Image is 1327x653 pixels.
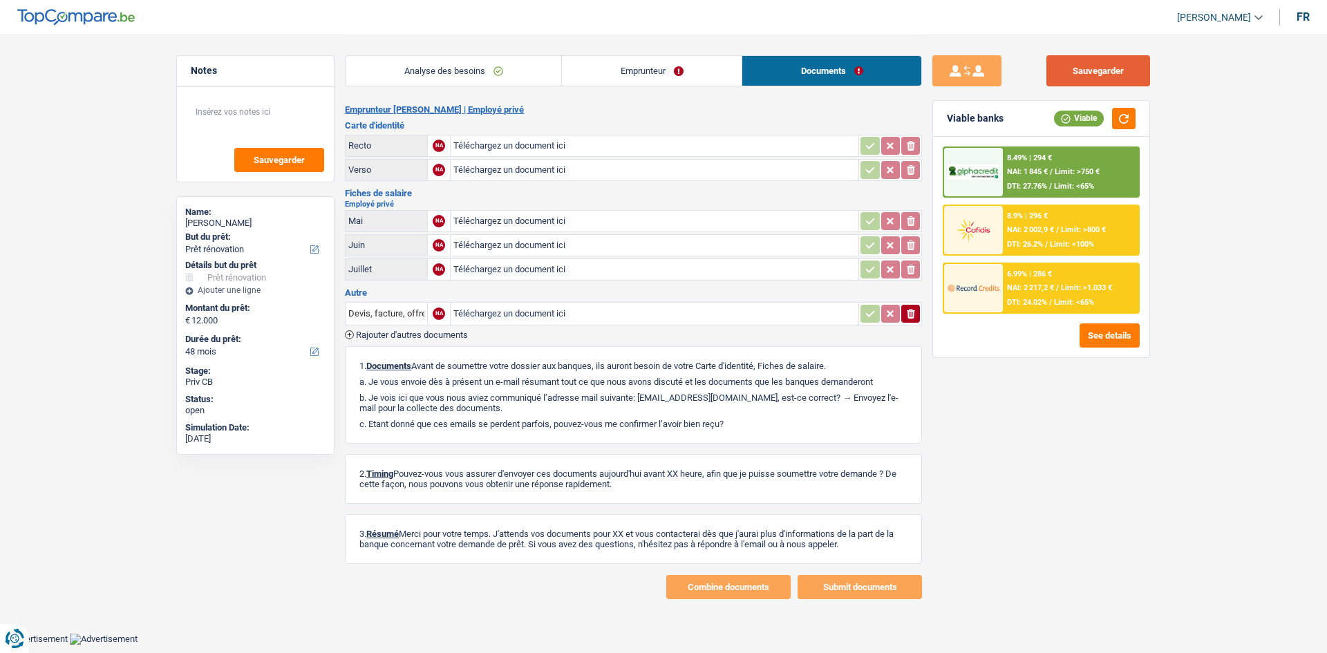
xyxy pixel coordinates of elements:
[185,218,326,229] div: [PERSON_NAME]
[345,104,922,115] h2: Emprunteur [PERSON_NAME] | Employé privé
[433,215,445,227] div: NA
[70,634,138,645] img: Advertisement
[185,377,326,388] div: Priv CB
[1046,55,1150,86] button: Sauvegarder
[433,164,445,176] div: NA
[433,263,445,276] div: NA
[1056,225,1059,234] span: /
[345,200,922,208] h2: Employé privé
[191,65,320,77] h5: Notes
[359,419,907,429] p: c. Etant donné que ces emails se perdent parfois, pouvez-vous me confirmer l’avoir bien reçu?
[1054,111,1104,126] div: Viable
[1007,269,1052,278] div: 6.99% | 286 €
[1007,182,1047,191] span: DTI: 27.76%
[185,285,326,295] div: Ajouter une ligne
[948,275,999,301] img: Record Credits
[1297,10,1310,23] div: fr
[185,366,326,377] div: Stage:
[1007,283,1054,292] span: NAI: 2 217,2 €
[348,164,424,175] div: Verso
[947,113,1004,124] div: Viable banks
[359,392,907,413] p: b. Je vois ici que vous nous aviez communiqué l’adresse mail suivante: [EMAIL_ADDRESS][DOMAIN_NA...
[254,155,305,164] span: Sauvegarder
[366,529,399,539] span: Résumé
[1061,225,1106,234] span: Limit: >800 €
[1061,283,1112,292] span: Limit: >1.033 €
[17,9,135,26] img: TopCompare Logo
[359,529,907,549] p: 3. Merci pour votre temps. J'attends vos documents pour XX et vous contacterai dès que j'aurai p...
[1007,167,1048,176] span: NAI: 1 845 €
[359,469,907,489] p: 2. Pouvez-vous vous assurer d'envoyer ces documents aujourd'hui avant XX heure, afin que je puiss...
[234,148,324,172] button: Sauvegarder
[1054,182,1094,191] span: Limit: <65%
[185,334,323,345] label: Durée du prêt:
[798,575,922,599] button: Submit documents
[345,121,922,130] h3: Carte d'identité
[185,433,326,444] div: [DATE]
[185,260,326,271] div: Détails but du prêt
[185,422,326,433] div: Simulation Date:
[666,575,791,599] button: Combine documents
[1055,167,1100,176] span: Limit: >750 €
[1045,240,1048,249] span: /
[359,361,907,371] p: 1. Avant de soumettre votre dossier aux banques, ils auront besoin de votre Carte d'identité, Fic...
[433,239,445,252] div: NA
[1177,12,1251,23] span: [PERSON_NAME]
[1007,211,1048,220] div: 8.9% | 296 €
[1050,240,1094,249] span: Limit: <100%
[742,56,921,86] a: Documents
[348,216,424,226] div: Mai
[948,217,999,243] img: Cofidis
[562,56,742,86] a: Emprunteur
[185,303,323,314] label: Montant du prêt:
[359,377,907,387] p: a. Je vous envoie dès à présent un e-mail résumant tout ce que nous avons discuté et les doc...
[1056,283,1059,292] span: /
[433,307,445,320] div: NA
[1054,298,1094,307] span: Limit: <65%
[185,394,326,405] div: Status:
[348,264,424,274] div: Juillet
[348,140,424,151] div: Recto
[345,189,922,198] h3: Fiches de salaire
[1080,323,1140,348] button: See details
[345,330,468,339] button: Rajouter d'autres documents
[346,56,561,86] a: Analyse des besoins
[185,405,326,416] div: open
[345,288,922,297] h3: Autre
[1007,298,1047,307] span: DTI: 24.02%
[1007,225,1054,234] span: NAI: 2 002,9 €
[1007,153,1052,162] div: 8.49% | 294 €
[356,330,468,339] span: Rajouter d'autres documents
[348,240,424,250] div: Juin
[1049,298,1052,307] span: /
[1007,240,1043,249] span: DTI: 26.2%
[1050,167,1053,176] span: /
[948,164,999,180] img: AlphaCredit
[433,140,445,152] div: NA
[366,469,393,479] span: Timing
[1049,182,1052,191] span: /
[185,231,323,243] label: But du prêt:
[185,315,190,326] span: €
[366,361,411,371] span: Documents
[1166,6,1263,29] a: [PERSON_NAME]
[185,207,326,218] div: Name:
